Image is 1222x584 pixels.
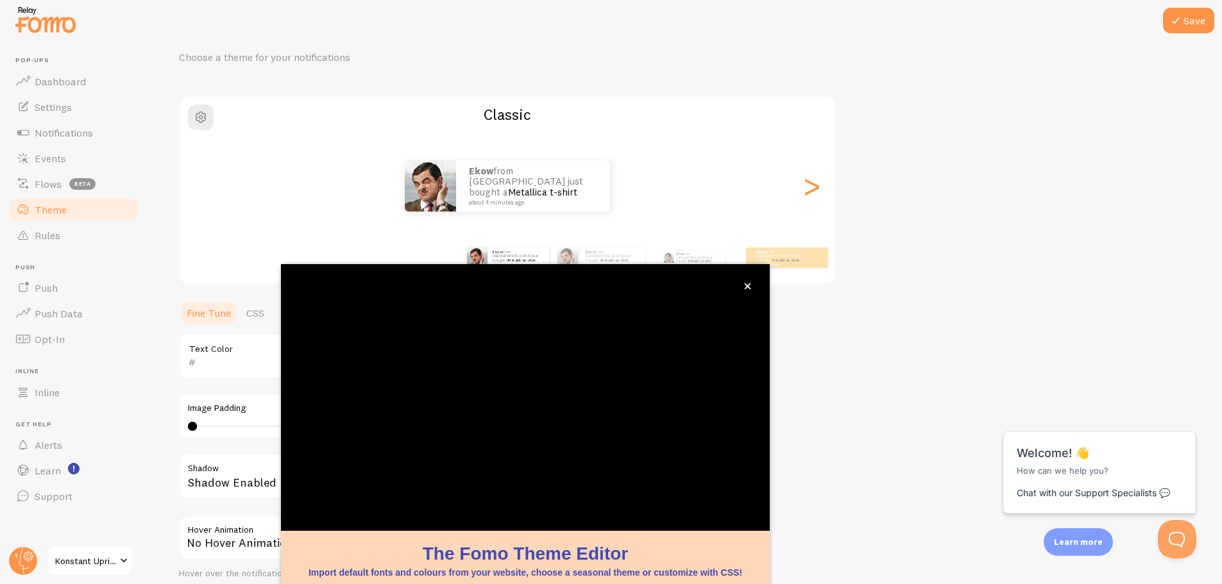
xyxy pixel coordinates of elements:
[179,515,564,560] div: No Hover Animation
[35,178,62,190] span: Flows
[8,458,140,483] a: Learn
[8,69,140,94] a: Dashboard
[508,186,577,198] a: Metallica t-shirt
[239,300,272,326] a: CSS
[15,421,140,429] span: Get Help
[35,438,62,451] span: Alerts
[15,263,140,272] span: Push
[8,197,140,222] a: Theme
[35,101,72,113] span: Settings
[493,249,544,265] p: from [GEOGRAPHIC_DATA] just bought a
[15,367,140,376] span: Inline
[35,126,93,139] span: Notifications
[469,166,597,206] p: from [GEOGRAPHIC_DATA] just bought a
[756,249,766,254] strong: Ekow
[8,380,140,405] a: Inline
[586,263,638,265] small: about 4 minutes ago
[676,251,719,265] p: from [GEOGRAPHIC_DATA] just bought a
[35,281,58,294] span: Push
[13,3,78,36] img: fomo-relay-logo-orange.svg
[8,171,140,197] a: Flows beta
[46,546,133,576] a: Konstant Uprise
[8,432,140,458] a: Alerts
[179,568,564,580] div: Hover over the notification for preview
[8,120,140,146] a: Notifications
[508,258,536,263] a: Metallica t-shirt
[467,247,488,268] img: Fomo
[772,258,799,263] a: Metallica t-shirt
[296,566,754,579] p: Import default fonts and colours from your website, choose a seasonal theme or customize with CSS!
[8,94,140,120] a: Settings
[35,307,83,320] span: Push Data
[180,104,835,124] h2: Classic
[35,464,61,477] span: Learn
[15,56,140,65] span: Pop-ups
[689,259,711,263] a: Metallica t-shirt
[756,263,806,265] small: about 4 minutes ago
[69,178,96,190] span: beta
[663,253,674,263] img: Fomo
[35,386,60,399] span: Inline
[35,75,86,88] span: Dashboard
[586,249,640,265] p: from [GEOGRAPHIC_DATA] just bought a
[741,279,754,293] button: close,
[997,399,1203,520] iframe: Help Scout Beacon - Messages and Notifications
[179,454,564,501] div: Shadow Enabled
[586,249,595,254] strong: Ekow
[8,222,140,248] a: Rules
[469,199,593,206] small: about 4 minutes ago
[1158,520,1196,558] iframe: Help Scout Beacon - Open
[493,249,502,254] strong: Ekow
[35,333,65,346] span: Opt-In
[8,301,140,326] a: Push Data
[804,140,819,232] div: Next slide
[557,247,578,268] img: Fomo
[756,249,808,265] p: from [GEOGRAPHIC_DATA] just bought a
[8,146,140,171] a: Events
[469,165,493,177] strong: Ekow
[55,553,116,569] span: Konstant Uprise
[179,300,239,326] a: Fine Tune
[188,403,555,414] label: Image Padding
[405,160,456,212] img: Fomo
[35,490,72,503] span: Support
[8,326,140,352] a: Opt-In
[68,463,80,474] svg: <p>Watch New Feature Tutorials!</p>
[179,50,487,65] p: Choose a theme for your notifications
[1054,536,1103,548] p: Learn more
[296,541,754,566] h1: The Fomo Theme Editor
[35,203,67,216] span: Theme
[35,152,66,165] span: Events
[8,483,140,509] a: Support
[493,263,543,265] small: about 4 minutes ago
[35,229,60,242] span: Rules
[1044,528,1113,556] div: Learn more
[676,252,684,256] strong: Ekow
[601,258,629,263] a: Metallica t-shirt
[8,275,140,301] a: Push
